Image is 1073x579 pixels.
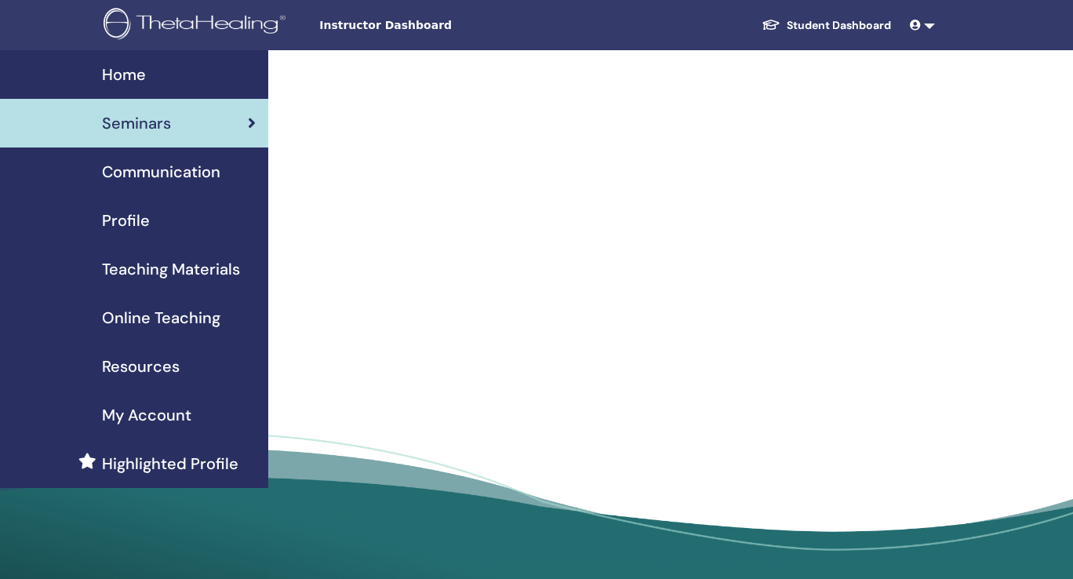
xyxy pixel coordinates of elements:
[102,160,220,184] span: Communication
[102,63,146,86] span: Home
[104,8,291,43] img: logo.png
[102,111,171,135] span: Seminars
[102,403,191,427] span: My Account
[102,452,238,475] span: Highlighted Profile
[762,18,780,31] img: graduation-cap-white.svg
[102,306,220,330] span: Online Teaching
[102,209,150,232] span: Profile
[102,257,240,281] span: Teaching Materials
[749,11,904,40] a: Student Dashboard
[319,17,555,34] span: Instructor Dashboard
[102,355,180,378] span: Resources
